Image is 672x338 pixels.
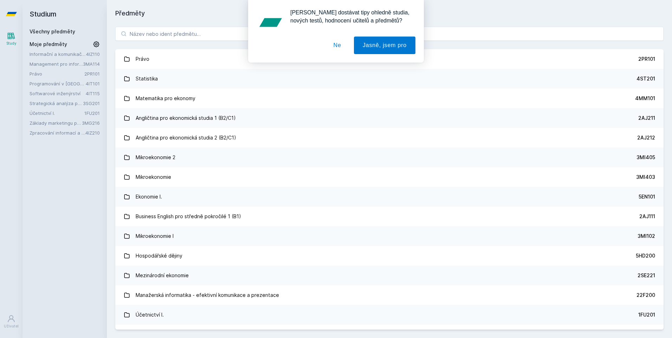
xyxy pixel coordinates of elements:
div: 5HD200 [636,252,655,259]
div: 3MI102 [638,233,655,240]
a: Zpracování informací a znalostí [30,129,85,136]
div: 3MI405 [637,154,655,161]
a: Softwarové inženýrství [30,90,86,97]
div: 5EN101 [639,193,655,200]
button: Ne [325,37,350,54]
div: Uživatel [4,324,19,329]
img: notification icon [257,8,285,37]
div: Mikroekonomie 2 [136,150,175,164]
div: Manažerská informatika - efektivní komunikace a prezentace [136,288,279,302]
div: [PERSON_NAME] dostávat tipy ohledně studia, nových testů, hodnocení učitelů a předmětů? [285,8,415,25]
a: Business English pro středně pokročilé 1 (B1) 2AJ111 [115,207,664,226]
div: Matematika pro ekonomy [136,91,195,105]
a: Mikroekonomie 3MI403 [115,167,664,187]
div: 2AJ211 [638,115,655,122]
a: Mezinárodní ekonomie 2SE221 [115,266,664,285]
a: Strategická analýza pro informatiky a statistiky [30,100,83,107]
div: 22F200 [637,292,655,299]
a: Statistika 4ST201 [115,69,664,89]
a: Právo [30,70,84,77]
a: Hospodářské dějiny 5HD200 [115,246,664,266]
a: Účetnictví I. [30,110,84,117]
a: 4IT115 [86,91,100,96]
div: 2SE221 [638,272,655,279]
div: 3MI403 [636,174,655,181]
a: Uživatel [1,311,21,332]
div: Mikroekonomie [136,170,171,184]
div: 4ST201 [637,75,655,82]
div: Mezinárodní ekonomie [136,268,189,282]
div: Hospodářské dějiny [136,249,182,263]
a: Programování v [GEOGRAPHIC_DATA] [30,80,86,87]
div: Angličtina pro ekonomická studia 1 (B2/C1) [136,111,236,125]
a: Základy marketingu pro informatiky a statistiky [30,119,82,126]
a: Účetnictví I. 1FU201 [115,305,664,325]
div: Business English pro středně pokročilé 1 (B1) [136,209,241,223]
div: Účetnictví I. [136,308,164,322]
a: Mikroekonomie 2 3MI405 [115,148,664,167]
a: 4IZ210 [85,130,100,136]
div: 2AJ212 [637,134,655,141]
a: Manažerská informatika - efektivní komunikace a prezentace 22F200 [115,285,664,305]
a: 1FU201 [84,110,100,116]
button: Jasně, jsem pro [354,37,415,54]
div: 1FU201 [638,311,655,318]
div: 4MM101 [635,95,655,102]
a: 3SG201 [83,100,100,106]
a: Mikroekonomie I 3MI102 [115,226,664,246]
div: Statistika [136,72,158,86]
div: Angličtina pro ekonomická studia 2 (B2/C1) [136,131,236,145]
div: 2AJ111 [639,213,655,220]
a: 4IT101 [86,81,100,86]
a: 3MA114 [83,61,100,67]
a: Matematika pro ekonomy 4MM101 [115,89,664,108]
a: Angličtina pro ekonomická studia 1 (B2/C1) 2AJ211 [115,108,664,128]
div: Mikroekonomie I [136,229,174,243]
a: Angličtina pro ekonomická studia 2 (B2/C1) 2AJ212 [115,128,664,148]
a: 2PR101 [84,71,100,77]
a: Ekonomie I. 5EN101 [115,187,664,207]
a: Management pro informatiky a statistiky [30,60,83,67]
div: Ekonomie I. [136,190,162,204]
a: 3MG216 [82,120,100,126]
